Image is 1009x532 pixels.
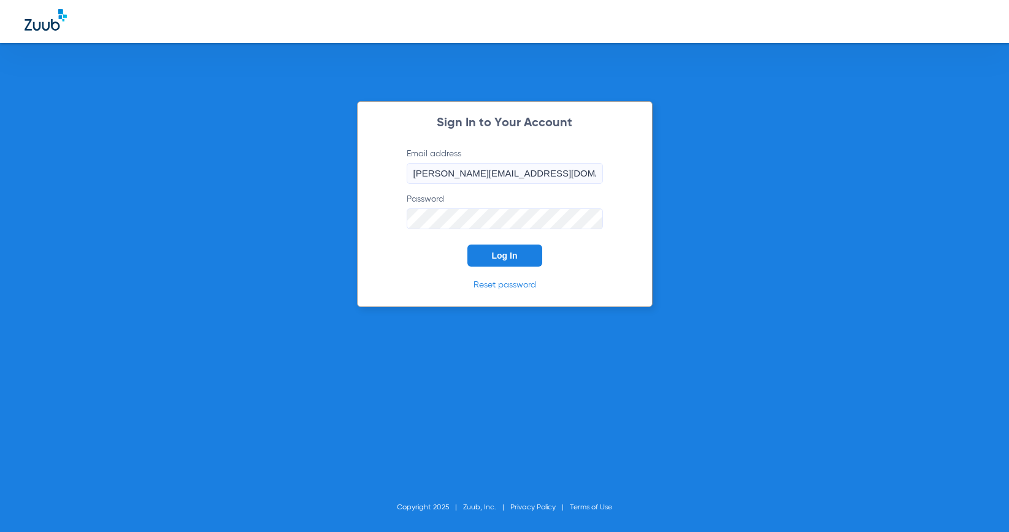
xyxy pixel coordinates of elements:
input: Email address [407,163,603,184]
li: Copyright 2025 [397,501,463,514]
label: Password [407,193,603,229]
a: Privacy Policy [510,504,556,511]
input: Password [407,208,603,229]
h2: Sign In to Your Account [388,117,621,129]
a: Terms of Use [570,504,612,511]
button: Log In [467,245,542,267]
li: Zuub, Inc. [463,501,510,514]
span: Log In [492,251,518,260]
a: Reset password [474,281,536,289]
img: Zuub Logo [25,9,67,31]
label: Email address [407,148,603,184]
